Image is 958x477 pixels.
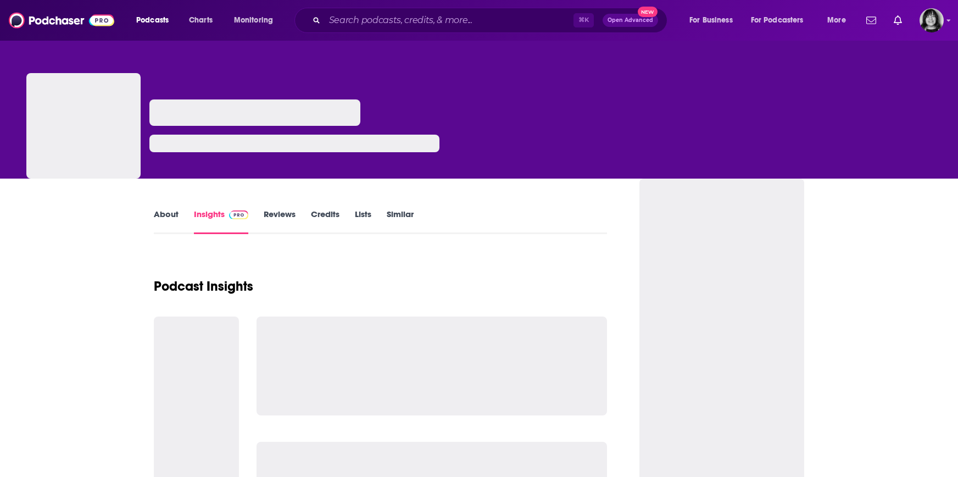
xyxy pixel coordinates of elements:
a: Show notifications dropdown [862,11,881,30]
a: Lists [355,209,371,234]
a: Credits [311,209,339,234]
button: open menu [129,12,183,29]
h1: Podcast Insights [154,278,253,295]
button: open menu [744,12,820,29]
span: New [638,7,658,17]
a: Similar [387,209,414,234]
span: For Business [689,13,733,28]
span: Podcasts [136,13,169,28]
a: About [154,209,179,234]
span: Open Advanced [608,18,653,23]
button: Open AdvancedNew [603,14,658,27]
button: Show profile menu [920,8,944,32]
a: Reviews [264,209,296,234]
img: Podchaser Pro [229,210,248,219]
a: Show notifications dropdown [889,11,906,30]
span: Charts [189,13,213,28]
button: open menu [226,12,287,29]
div: Search podcasts, credits, & more... [305,8,678,33]
a: InsightsPodchaser Pro [194,209,248,234]
a: Charts [182,12,219,29]
button: open menu [682,12,747,29]
span: Logged in as parkdalepublicity1 [920,8,944,32]
span: Monitoring [234,13,273,28]
span: More [827,13,846,28]
img: Podchaser - Follow, Share and Rate Podcasts [9,10,114,31]
span: For Podcasters [751,13,804,28]
span: ⌘ K [573,13,594,27]
img: User Profile [920,8,944,32]
button: open menu [820,12,860,29]
input: Search podcasts, credits, & more... [325,12,573,29]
